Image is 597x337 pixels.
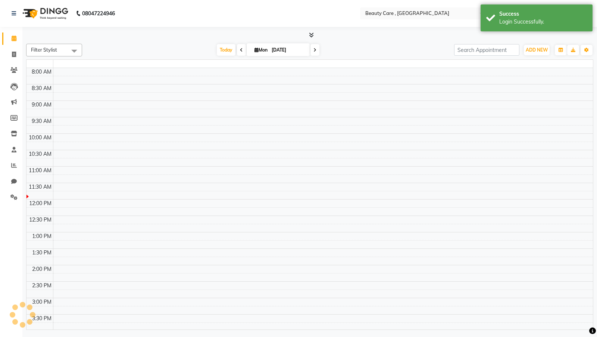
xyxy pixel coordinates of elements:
img: logo [19,3,70,24]
div: 3:30 PM [31,315,53,322]
span: Filter Stylist [31,47,57,53]
input: 2025-09-01 [269,44,307,56]
input: Search Appointment [454,44,519,56]
span: Mon [253,47,269,53]
span: Today [217,44,235,56]
button: ADD NEW [524,45,550,55]
div: 10:00 AM [27,134,53,142]
div: 11:00 AM [27,167,53,174]
div: Success [499,10,587,18]
div: 9:30 AM [30,117,53,125]
div: 9:00 AM [30,101,53,109]
b: 08047224946 [82,3,115,24]
div: 2:00 PM [31,265,53,273]
div: 12:30 PM [28,216,53,224]
div: 12:00 PM [28,200,53,207]
div: 8:30 AM [30,84,53,92]
div: 10:30 AM [27,150,53,158]
div: 3:00 PM [31,298,53,306]
div: Login Successfully. [499,18,587,26]
div: 8:00 AM [30,68,53,76]
span: ADD NEW [526,47,548,53]
div: 2:30 PM [31,282,53,290]
div: 1:00 PM [31,232,53,240]
div: 11:30 AM [27,183,53,191]
div: 1:30 PM [31,249,53,257]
